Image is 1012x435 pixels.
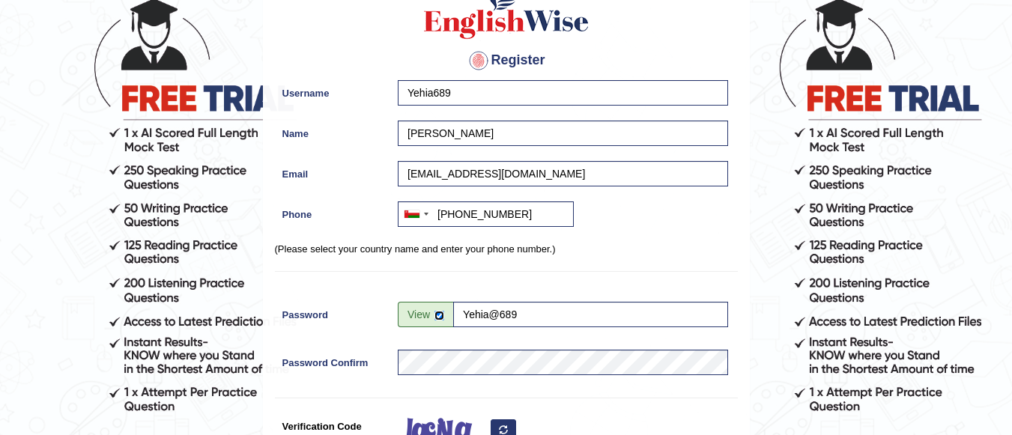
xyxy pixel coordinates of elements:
[275,242,738,256] p: (Please select your country name and enter your phone number.)
[434,311,444,320] input: Show/Hide Password
[275,49,738,73] h4: Register
[275,80,391,100] label: Username
[398,201,574,227] input: +968 9212 3456
[275,413,391,434] label: Verification Code
[399,202,433,226] div: Oman (‫عُمان‬‎): +968
[275,121,391,141] label: Name
[275,161,391,181] label: Email
[275,302,391,322] label: Password
[275,201,391,222] label: Phone
[275,350,391,370] label: Password Confirm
